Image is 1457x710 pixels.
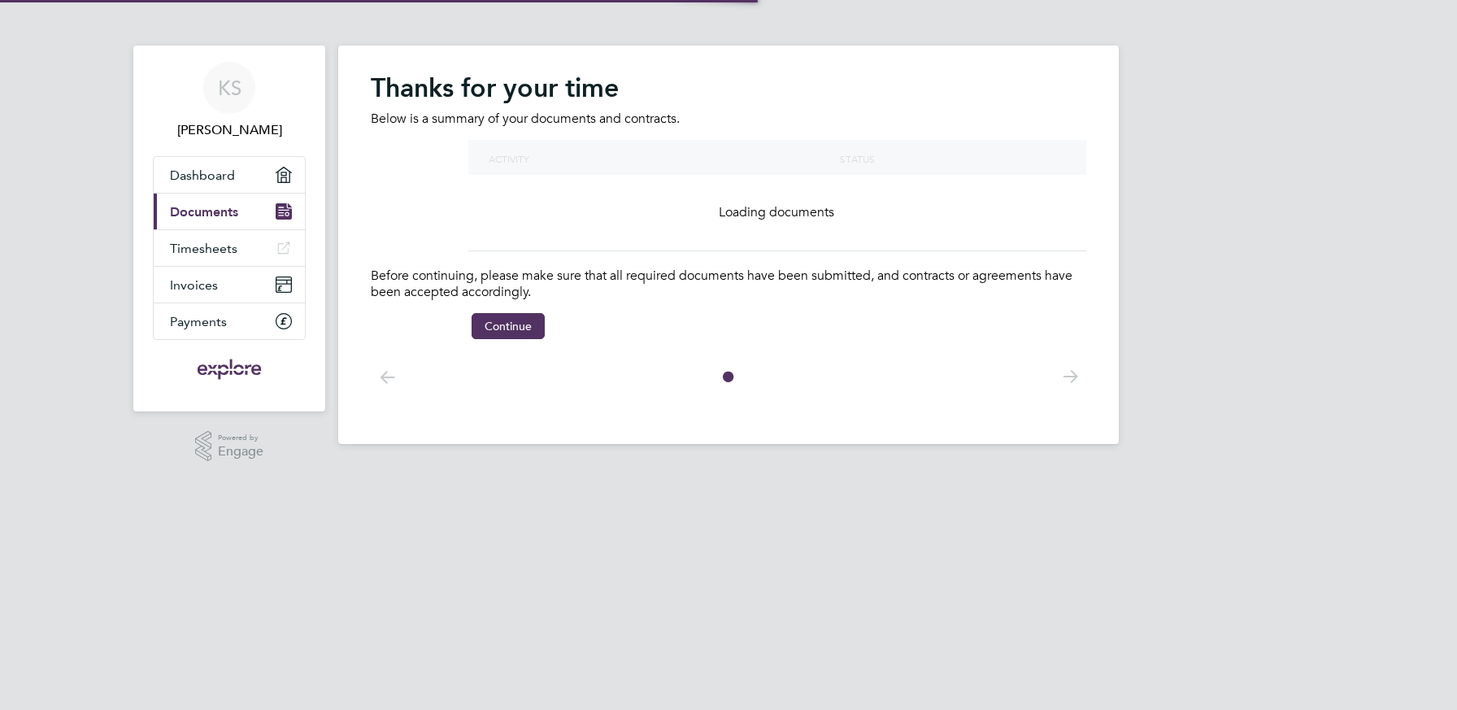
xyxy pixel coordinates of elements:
span: KS [218,77,241,98]
span: Dashboard [170,168,235,183]
a: Payments [154,303,305,339]
span: Engage [218,445,263,459]
button: Continue [472,313,545,339]
a: Powered byEngage [195,431,264,462]
a: Invoices [154,267,305,303]
span: Invoices [170,277,218,293]
a: Dashboard [154,157,305,193]
span: Kate Slezavina [153,120,306,140]
h2: Thanks for your time [371,72,1086,104]
span: Powered by [218,431,263,445]
img: exploregroup-logo-retina.png [196,356,263,382]
a: Timesheets [154,230,305,266]
a: Documents [154,194,305,229]
p: Below is a summary of your documents and contracts. [371,111,1086,128]
nav: Main navigation [133,46,325,412]
span: Payments [170,314,227,329]
span: Documents [170,204,238,220]
a: KS[PERSON_NAME] [153,62,306,140]
p: Before continuing, please make sure that all required documents have been submitted, and contract... [371,268,1086,302]
a: Go to home page [153,356,306,382]
span: Timesheets [170,241,237,256]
